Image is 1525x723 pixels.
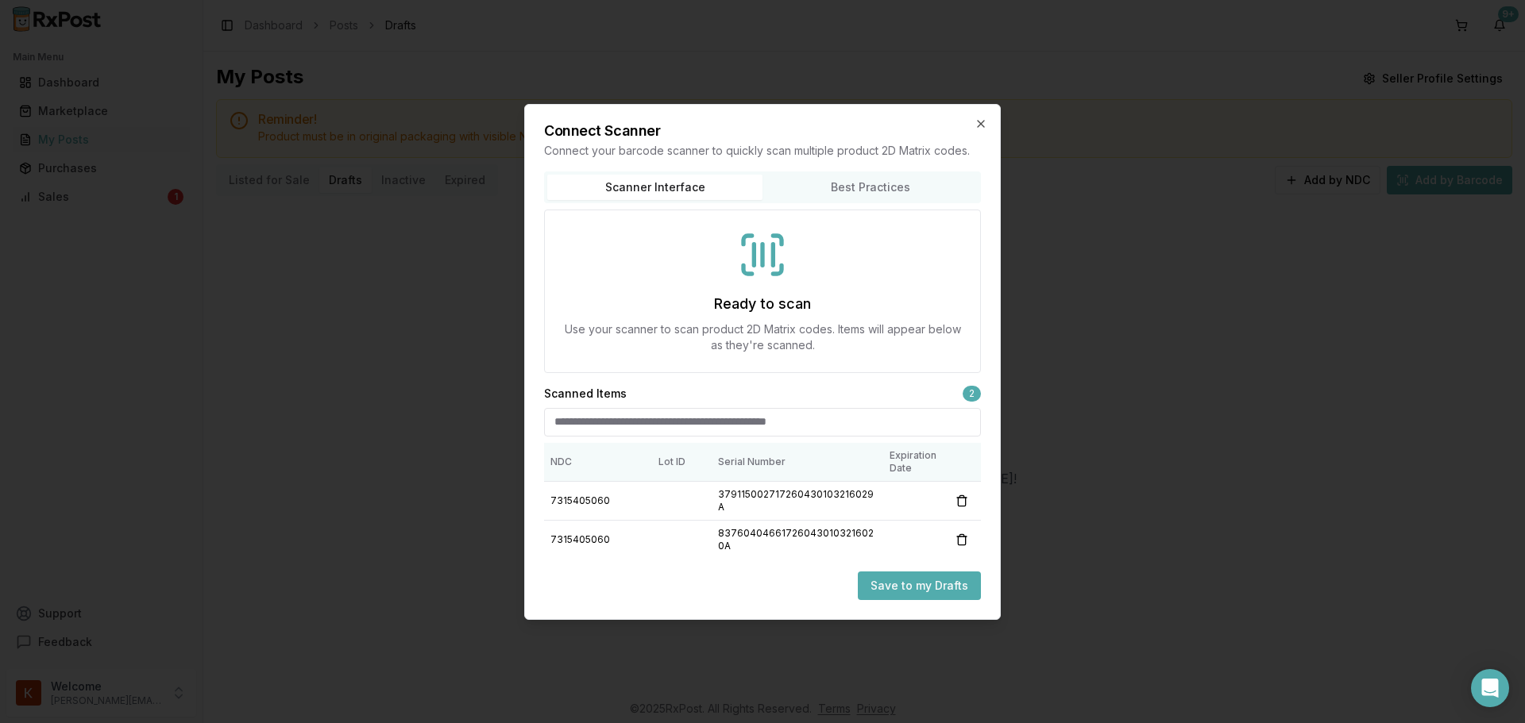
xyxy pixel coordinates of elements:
p: Connect your barcode scanner to quickly scan multiple product 2D Matrix codes. [544,143,981,159]
p: Use your scanner to scan product 2D Matrix codes. Items will appear below as they're scanned. [564,321,961,353]
td: 7315405060 [544,520,652,559]
button: Best Practices [762,175,978,200]
th: NDC [544,443,652,482]
td: 379115002717260430103216029A [712,481,883,520]
th: Expiration Date [883,443,943,482]
h2: Connect Scanner [544,124,981,138]
button: Scanner Interface [547,175,762,200]
td: 7315405060 [544,481,652,520]
h3: Scanned Items [544,386,627,402]
th: Serial Number [712,443,883,482]
h3: Ready to scan [714,293,811,315]
button: Save to my Drafts [858,571,981,600]
span: 2 [963,386,981,402]
th: Lot ID [652,443,712,482]
td: 837604046617260430103216020A [712,520,883,559]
